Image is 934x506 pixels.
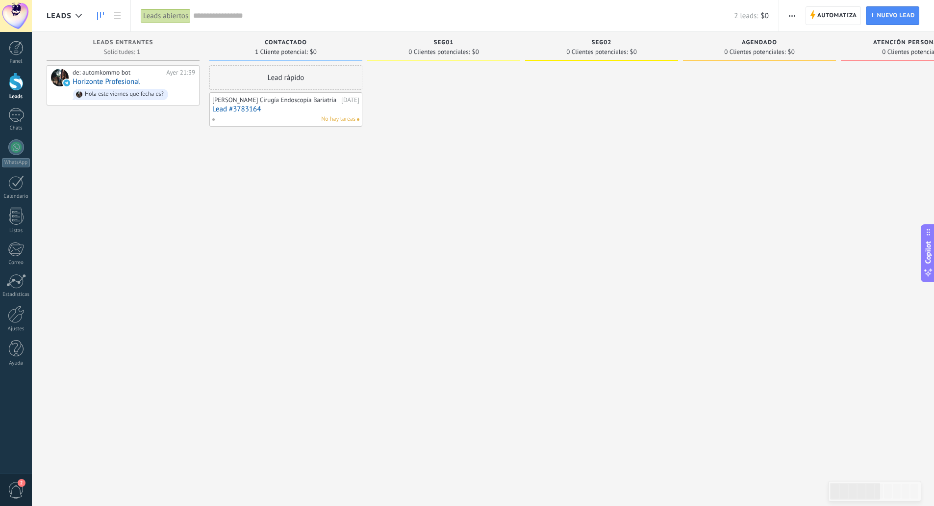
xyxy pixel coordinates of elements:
span: Leads Entrantes [93,39,153,46]
span: $0 [630,49,637,55]
div: Horizonte Profesional [51,69,69,86]
div: Leads [2,94,30,100]
span: Agendado [742,39,777,46]
span: Solicitudes: 1 [104,49,140,55]
span: 2 leads: [734,11,758,21]
button: Más [785,6,799,25]
a: Nuevo lead [866,6,919,25]
span: No hay tareas [321,115,355,124]
div: [DATE] [341,96,359,104]
div: Leads abiertos [141,9,191,23]
div: Chats [2,125,30,132]
div: Calendario [2,193,30,200]
span: Contactado [265,39,307,46]
div: [PERSON_NAME] Cirugía Endoscopía Bariatría [212,96,339,104]
span: $0 [310,49,317,55]
span: 0 Clientes potenciales: [566,49,628,55]
div: Ayer 21:39 [166,69,195,77]
span: SEG01 [434,39,454,46]
div: SEG02 [530,39,673,48]
span: $0 [472,49,479,55]
span: 2 [18,479,25,487]
a: Lead #3783164 [212,105,359,113]
div: SEG01 [372,39,515,48]
div: Leads Entrantes [51,39,195,48]
div: Agendado [688,39,831,48]
div: Correo [2,260,30,266]
img: telegram-sm.svg [63,80,70,86]
span: $0 [788,49,795,55]
span: $0 [761,11,769,21]
span: Copilot [923,241,933,264]
span: 0 Clientes potenciales: [408,49,470,55]
a: Horizonte Profesional [73,78,140,86]
a: Lista [109,6,126,26]
span: Nuevo lead [877,7,915,25]
a: Leads [92,6,109,26]
span: SEG02 [592,39,612,46]
div: de: automkommo bot [73,69,163,77]
a: Automatiza [806,6,861,25]
div: Lead rápido [209,65,362,90]
span: No hay nada asignado [357,118,359,121]
div: WhatsApp [2,158,30,167]
div: Panel [2,58,30,65]
div: Ajustes [2,326,30,332]
div: Contactado [214,39,357,48]
div: Estadísticas [2,292,30,298]
span: 1 Cliente potencial: [255,49,308,55]
div: Ayuda [2,360,30,367]
div: Listas [2,228,30,234]
div: Hola este viernes que fecha es? [85,91,164,98]
span: 0 Clientes potenciales: [724,49,785,55]
span: Automatiza [817,7,857,25]
span: Leads [47,11,72,21]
